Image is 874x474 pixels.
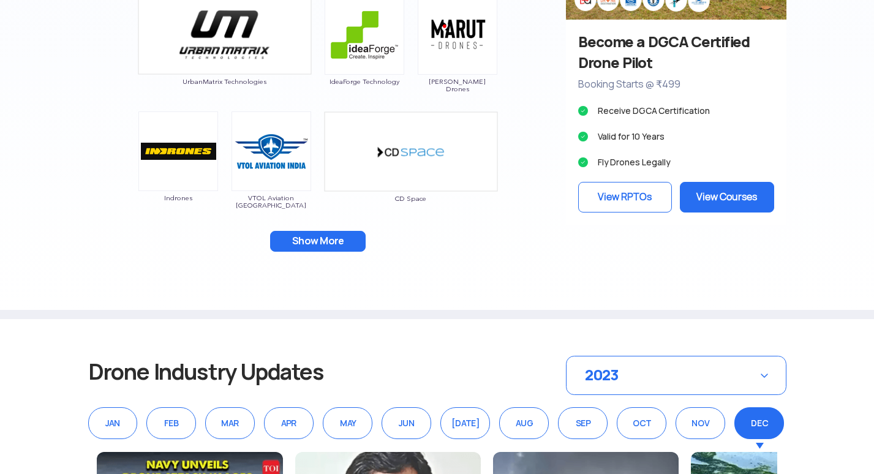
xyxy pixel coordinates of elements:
[138,29,312,86] a: UrbanMatrix Technologies
[585,366,619,385] span: 2023
[323,407,372,439] div: MAY
[232,111,311,191] img: ic_vtolaviation.png
[138,145,219,201] a: Indrones
[324,29,405,85] a: IdeaForge Technology
[146,407,196,439] div: FEB
[578,154,774,171] li: Fly Drones Legally
[231,145,312,209] a: VTOL Aviation [GEOGRAPHIC_DATA]
[734,407,784,439] div: DEC
[676,407,725,439] div: NOV
[578,128,774,145] li: Valid for 10 Years
[205,407,255,439] div: MAR
[88,407,138,439] div: JAN
[324,111,498,192] img: ic_cdspace_double.png
[417,78,498,92] span: [PERSON_NAME] Drones
[440,407,490,439] div: [DATE]
[270,231,366,252] button: Show More
[88,356,369,388] h3: Drone Industry Updates
[680,182,774,213] a: View Courses
[578,102,774,119] li: Receive DGCA Certification
[138,111,218,191] img: ic_indrones.png
[558,407,608,439] div: SEP
[324,195,498,202] span: CD Space
[231,194,312,209] span: VTOL Aviation [GEOGRAPHIC_DATA]
[617,407,666,439] div: OCT
[264,407,314,439] div: APR
[324,78,405,85] span: IdeaForge Technology
[138,194,219,201] span: Indrones
[324,145,498,202] a: CD Space
[382,407,431,439] div: JUN
[578,77,774,92] p: Booking Starts @ ₹499
[578,182,672,213] a: View RPTOs
[138,78,312,85] span: UrbanMatrix Technologies
[578,32,774,73] h3: Become a DGCA Certified Drone Pilot
[499,407,549,439] div: AUG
